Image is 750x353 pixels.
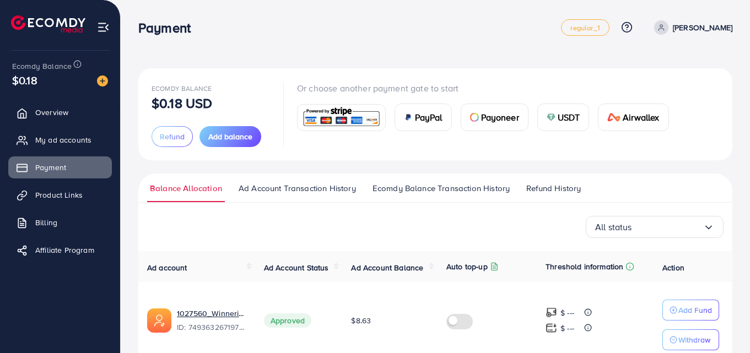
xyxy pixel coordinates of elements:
a: cardAirwallex [598,104,668,131]
span: My ad accounts [35,134,91,145]
span: $0.18 [12,72,37,88]
input: Search for option [632,219,703,236]
img: logo [11,15,85,32]
span: Ad Account Balance [351,262,423,273]
p: $ --- [560,322,574,335]
a: Payment [8,156,112,178]
span: PayPal [415,111,443,124]
a: cardPayoneer [461,104,528,131]
p: Auto top-up [446,260,488,273]
span: Ad account [147,262,187,273]
span: Ecomdy Balance Transaction History [373,182,510,194]
span: Product Links [35,189,83,200]
a: Overview [8,101,112,123]
span: Ecomdy Balance [12,61,72,72]
a: My ad accounts [8,129,112,151]
span: Ad Account Transaction History [239,182,356,194]
span: $8.63 [351,315,371,326]
span: Approved [264,313,311,328]
p: Add Fund [678,303,712,317]
a: card [297,104,386,131]
img: top-up amount [546,322,557,334]
a: Product Links [8,184,112,206]
a: 1027560_Winnerize_1744747938584 [177,308,246,319]
img: menu [97,21,110,34]
span: USDT [558,111,580,124]
h3: Payment [138,20,199,36]
img: top-up amount [546,307,557,318]
span: Overview [35,107,68,118]
span: Airwallex [623,111,659,124]
a: Affiliate Program [8,239,112,261]
span: regular_1 [570,24,600,31]
span: Payoneer [481,111,519,124]
button: Withdraw [662,329,719,350]
span: Action [662,262,684,273]
span: Ecomdy Balance [152,84,212,93]
button: Add balance [199,126,261,147]
a: Billing [8,211,112,233]
p: $0.18 USD [152,96,212,110]
a: regular_1 [561,19,609,36]
a: cardUSDT [537,104,590,131]
p: $ --- [560,306,574,319]
span: Affiliate Program [35,245,94,256]
p: [PERSON_NAME] [673,21,732,34]
div: <span class='underline'>1027560_Winnerize_1744747938584</span></br>7493632671978045448 [177,308,246,333]
span: ID: 7493632671978045448 [177,322,246,333]
a: cardPayPal [395,104,452,131]
a: [PERSON_NAME] [650,20,732,35]
span: Add balance [208,131,252,142]
button: Add Fund [662,300,719,321]
img: card [470,113,479,122]
img: card [607,113,620,122]
span: Refund [160,131,185,142]
button: Refund [152,126,193,147]
span: Refund History [526,182,581,194]
img: card [301,106,382,129]
p: Or choose another payment gate to start [297,82,678,95]
img: card [547,113,555,122]
span: Payment [35,162,66,173]
img: ic-ads-acc.e4c84228.svg [147,308,171,333]
p: Withdraw [678,333,710,346]
img: image [97,75,108,86]
img: card [404,113,413,122]
span: Ad Account Status [264,262,329,273]
p: Threshold information [546,260,623,273]
div: Search for option [586,216,724,238]
span: Balance Allocation [150,182,222,194]
span: Billing [35,217,57,228]
span: All status [595,219,632,236]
